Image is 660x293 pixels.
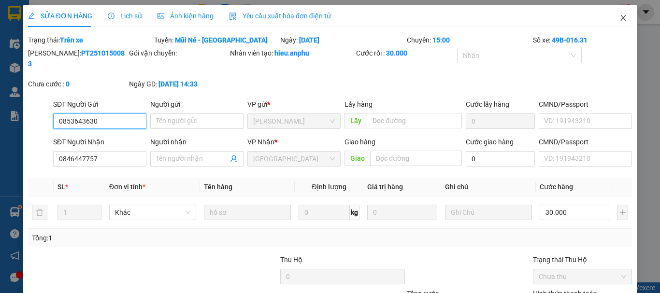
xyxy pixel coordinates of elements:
[253,152,335,166] span: Đà Lạt
[28,48,127,69] div: [PERSON_NAME]:
[32,205,47,220] button: delete
[367,113,462,128] input: Dọc đường
[28,12,92,20] span: SỬA ĐƠN HÀNG
[92,42,190,55] div: 0792640912
[539,137,632,147] div: CMND/Passport
[432,36,450,44] b: 15:00
[158,80,198,88] b: [DATE] 14:33
[247,138,274,146] span: VP Nhận
[109,183,145,191] span: Đơn vị tính
[466,100,509,108] label: Cước lấy hàng
[539,99,632,110] div: CMND/Passport
[28,13,35,19] span: edit
[299,36,319,44] b: [DATE]
[279,35,405,45] div: Ngày:
[8,30,86,53] div: chị [PERSON_NAME]
[532,35,633,45] div: Số xe:
[204,205,291,220] input: VD: Bàn, Ghế
[344,100,373,108] span: Lấy hàng
[370,151,462,166] input: Dọc đường
[344,138,375,146] span: Giao hàng
[175,36,268,44] b: Mũi Né - [GEOGRAPHIC_DATA]
[8,8,86,30] div: [PERSON_NAME]
[344,113,367,128] span: Lấy
[247,99,341,110] div: VP gửi
[66,80,70,88] b: 0
[466,113,535,129] input: Cước lấy hàng
[274,49,309,57] b: hieu.anphu
[344,151,370,166] span: Giao
[230,155,238,163] span: user-add
[540,183,573,191] span: Cước hàng
[406,35,532,45] div: Chuyến:
[27,35,153,45] div: Trạng thái:
[60,36,83,44] b: Trên xe
[153,35,279,45] div: Tuyến:
[28,79,127,89] div: Chưa cước :
[57,183,65,191] span: SL
[617,205,628,220] button: plus
[129,79,228,89] div: Ngày GD:
[92,30,190,42] div: ngân
[610,5,637,32] button: Close
[539,269,626,284] span: Chưa thu
[466,138,514,146] label: Cước giao hàng
[230,48,354,58] div: Nhân viên tạo:
[229,13,237,20] img: icon
[108,13,115,19] span: clock-circle
[150,137,244,147] div: Người nhận
[115,205,190,220] span: Khác
[533,254,632,265] div: Trạng thái Thu Hộ
[229,12,331,20] span: Yêu cầu xuất hóa đơn điện tử
[158,12,214,20] span: Ảnh kiện hàng
[312,183,346,191] span: Định lượng
[441,178,536,196] th: Ghi chú
[367,205,437,220] input: 0
[204,183,232,191] span: Tên hàng
[129,48,228,58] div: Gói vận chuyển:
[350,205,359,220] span: kg
[445,205,532,220] input: Ghi Chú
[92,8,115,18] span: Nhận:
[158,13,164,19] span: picture
[253,114,335,128] span: Phan Thiết
[53,99,146,110] div: SĐT Người Gửi
[386,49,407,57] b: 30.000
[32,233,256,243] div: Tổng: 1
[367,183,403,191] span: Giá trị hàng
[280,256,302,264] span: Thu Hộ
[466,151,535,167] input: Cước giao hàng
[108,12,142,20] span: Lịch sử
[53,137,146,147] div: SĐT Người Nhận
[552,36,588,44] b: 49B-016.31
[8,53,86,67] div: 0909076262
[619,14,627,22] span: close
[8,8,23,18] span: Gửi:
[150,99,244,110] div: Người gửi
[92,8,190,30] div: [GEOGRAPHIC_DATA]
[356,48,455,58] div: Cước rồi :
